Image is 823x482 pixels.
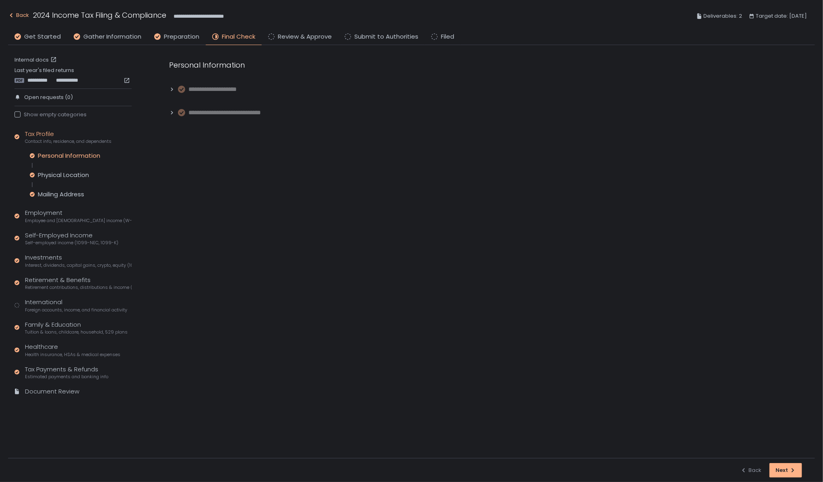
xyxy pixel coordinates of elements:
span: Open requests (0) [24,94,73,101]
div: Mailing Address [38,190,84,198]
h1: 2024 Income Tax Filing & Compliance [33,10,166,21]
button: Back [740,463,761,478]
div: Last year's filed returns [14,67,132,84]
span: Submit to Authorities [354,32,418,41]
span: Self-employed income (1099-NEC, 1099-K) [25,240,118,246]
div: Healthcare [25,342,120,358]
span: Estimated payments and banking info [25,374,108,380]
span: Review & Approve [278,32,332,41]
div: Personal Information [38,152,100,160]
div: Employment [25,208,132,224]
span: Target date: [DATE] [756,11,807,21]
span: Get Started [24,32,61,41]
div: Back [8,10,29,20]
span: Retirement contributions, distributions & income (1099-R, 5498) [25,284,132,290]
span: Filed [441,32,454,41]
div: Investments [25,253,132,268]
span: Gather Information [83,32,141,41]
div: Personal Information [169,60,556,70]
span: Tuition & loans, childcare, household, 529 plans [25,329,128,335]
div: Retirement & Benefits [25,276,132,291]
span: Interest, dividends, capital gains, crypto, equity (1099s, K-1s) [25,262,132,268]
div: Document Review [25,387,79,396]
span: Preparation [164,32,199,41]
div: Tax Payments & Refunds [25,365,108,380]
span: Health insurance, HSAs & medical expenses [25,352,120,358]
span: Foreign accounts, income, and financial activity [25,307,127,313]
div: Back [740,467,761,474]
span: Final Check [222,32,255,41]
span: Deliverables: 2 [703,11,742,21]
a: Internal docs [14,56,58,64]
span: Employee and [DEMOGRAPHIC_DATA] income (W-2s) [25,218,132,224]
div: Tax Profile [25,130,112,145]
span: Contact info, residence, and dependents [25,138,112,144]
div: Physical Location [38,171,89,179]
button: Next [769,463,802,478]
div: Next [775,467,796,474]
div: Self-Employed Income [25,231,118,246]
div: Family & Education [25,320,128,336]
button: Back [8,10,29,23]
div: International [25,298,127,313]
